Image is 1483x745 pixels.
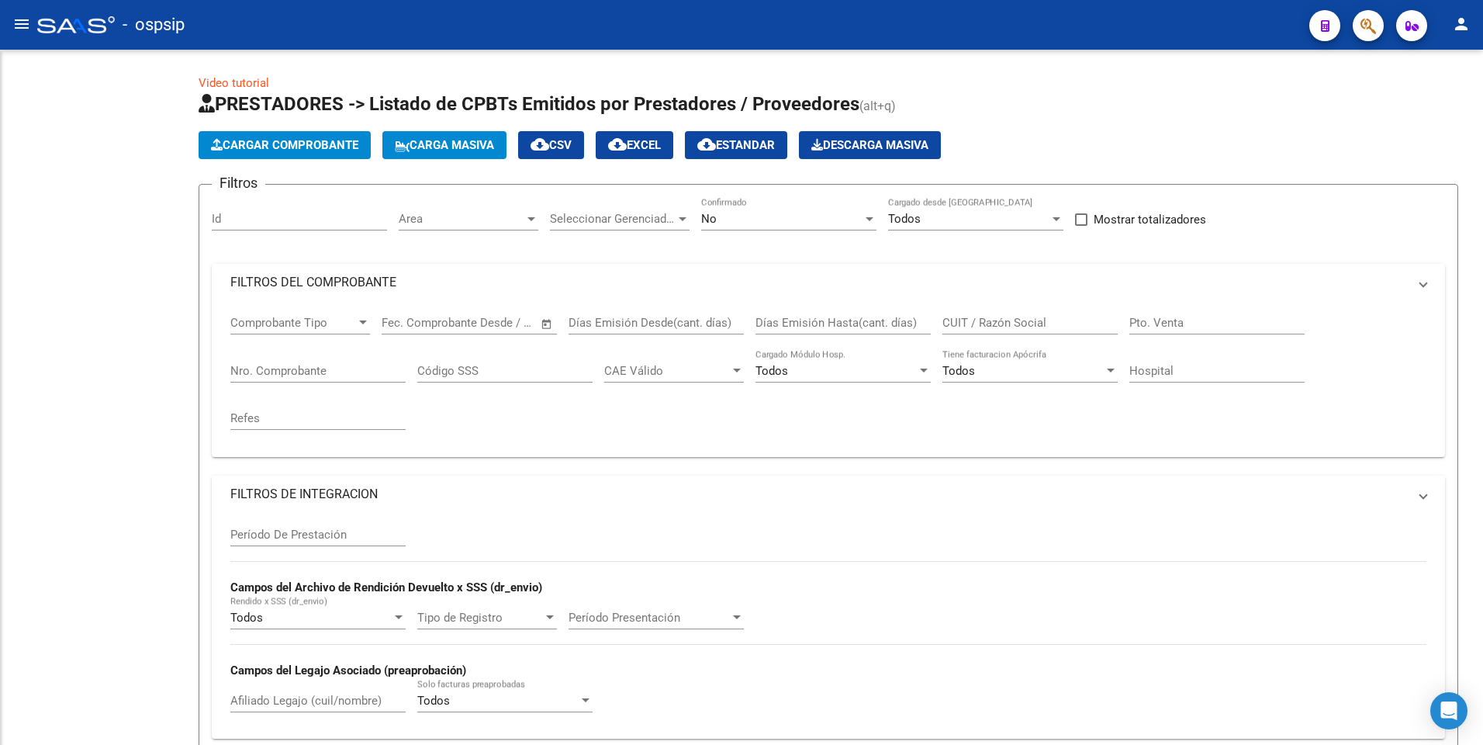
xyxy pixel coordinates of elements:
[382,131,506,159] button: Carga Masiva
[596,131,673,159] button: EXCEL
[399,212,524,226] span: Area
[1094,210,1206,229] span: Mostrar totalizadores
[531,138,572,152] span: CSV
[569,611,730,625] span: Período Presentación
[230,664,466,677] strong: Campos del Legajo Asociado (preaprobación)
[230,274,1408,291] mat-panel-title: FILTROS DEL COMPROBANTE
[799,131,941,159] app-download-masive: Descarga masiva de comprobantes (adjuntos)
[604,364,730,378] span: CAE Válido
[550,212,676,226] span: Seleccionar Gerenciador
[12,15,31,33] mat-icon: menu
[199,76,269,90] a: Video tutorial
[608,138,661,152] span: EXCEL
[230,316,356,330] span: Comprobante Tipo
[458,316,534,330] input: Fecha fin
[859,99,896,113] span: (alt+q)
[212,513,1445,739] div: FILTROS DE INTEGRACION
[417,611,543,625] span: Tipo de Registro
[811,138,928,152] span: Descarga Masiva
[685,131,787,159] button: Estandar
[1430,692,1467,729] div: Open Intercom Messenger
[211,138,358,152] span: Cargar Comprobante
[942,364,975,378] span: Todos
[538,315,556,333] button: Open calendar
[199,131,371,159] button: Cargar Comprobante
[697,138,775,152] span: Estandar
[531,135,549,154] mat-icon: cloud_download
[230,580,542,594] strong: Campos del Archivo de Rendición Devuelto x SSS (dr_envio)
[212,172,265,194] h3: Filtros
[701,212,717,226] span: No
[199,93,859,115] span: PRESTADORES -> Listado de CPBTs Emitidos por Prestadores / Proveedores
[382,316,444,330] input: Fecha inicio
[755,364,788,378] span: Todos
[212,476,1445,513] mat-expansion-panel-header: FILTROS DE INTEGRACION
[888,212,921,226] span: Todos
[518,131,584,159] button: CSV
[608,135,627,154] mat-icon: cloud_download
[417,694,450,708] span: Todos
[1452,15,1471,33] mat-icon: person
[230,611,263,625] span: Todos
[799,131,941,159] button: Descarga Masiva
[230,486,1408,503] mat-panel-title: FILTROS DE INTEGRACION
[123,8,185,42] span: - ospsip
[212,301,1445,457] div: FILTROS DEL COMPROBANTE
[395,138,494,152] span: Carga Masiva
[697,135,716,154] mat-icon: cloud_download
[212,264,1445,301] mat-expansion-panel-header: FILTROS DEL COMPROBANTE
